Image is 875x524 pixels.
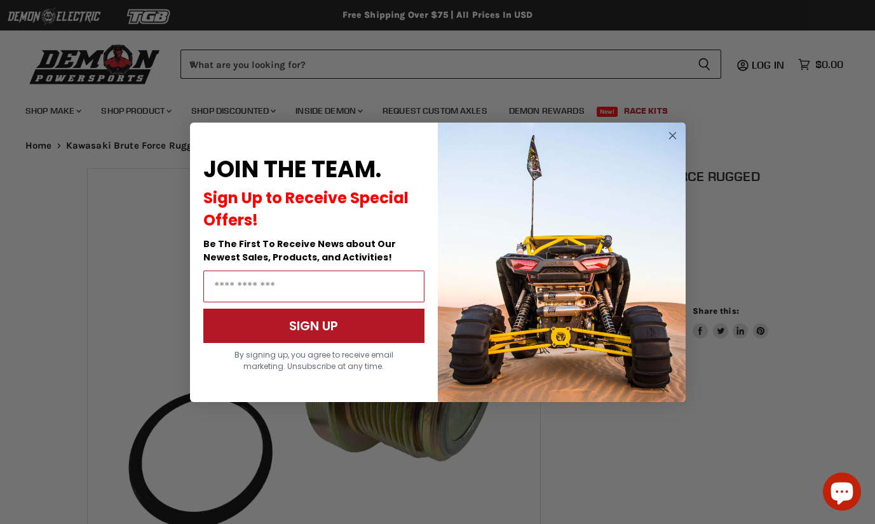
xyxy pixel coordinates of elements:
span: By signing up, you agree to receive email marketing. Unsubscribe at any time. [234,349,393,372]
button: Close dialog [665,128,681,144]
span: JOIN THE TEAM. [203,153,381,185]
inbox-online-store-chat: Shopify online store chat [819,473,865,514]
button: SIGN UP [203,309,424,343]
img: a9095488-b6e7-41ba-879d-588abfab540b.jpeg [438,123,686,402]
span: Be The First To Receive News about Our Newest Sales, Products, and Activities! [203,238,396,264]
input: Email Address [203,271,424,302]
span: Sign Up to Receive Special Offers! [203,187,409,231]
